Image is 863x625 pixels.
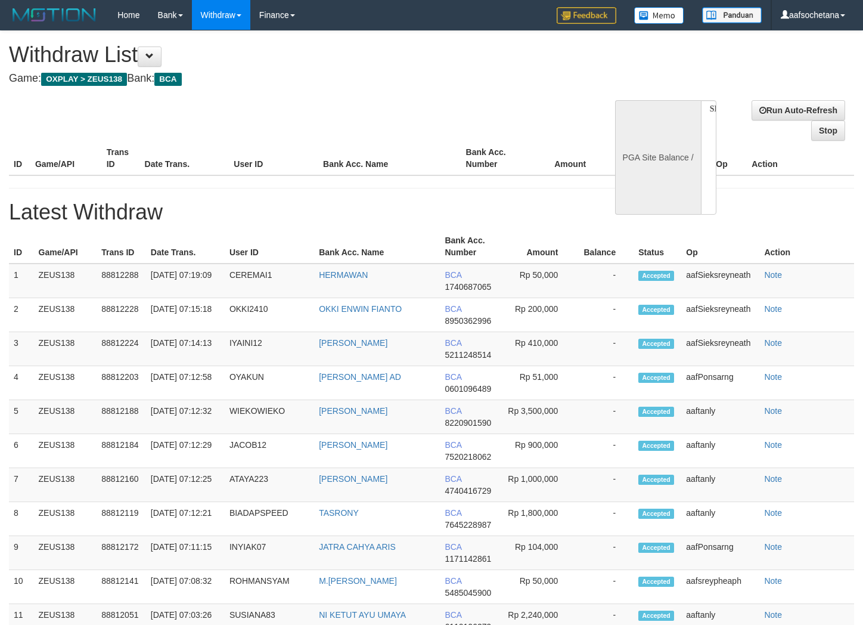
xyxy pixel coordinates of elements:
[604,141,669,175] th: Balance
[146,366,225,400] td: [DATE] 07:12:58
[503,570,576,604] td: Rp 50,000
[811,120,845,141] a: Stop
[445,508,461,518] span: BCA
[764,542,782,552] a: Note
[225,230,314,264] th: User ID
[445,418,491,428] span: 8220901590
[97,468,146,502] td: 88812160
[764,576,782,586] a: Note
[638,509,674,519] span: Accepted
[576,468,634,502] td: -
[34,298,97,332] td: ZEUS138
[140,141,229,175] th: Date Trans.
[461,141,533,175] th: Bank Acc. Number
[97,570,146,604] td: 88812141
[445,384,491,394] span: 0601096489
[702,7,762,23] img: panduan.png
[9,434,34,468] td: 6
[615,100,701,215] div: PGA Site Balance /
[764,610,782,620] a: Note
[225,536,314,570] td: INYIAK07
[576,332,634,366] td: -
[146,434,225,468] td: [DATE] 07:12:29
[34,332,97,366] td: ZEUS138
[9,141,30,175] th: ID
[9,536,34,570] td: 9
[34,502,97,536] td: ZEUS138
[225,264,314,298] td: CEREMAI1
[445,316,491,326] span: 8950362996
[764,338,782,348] a: Note
[225,570,314,604] td: ROHMANSYAM
[445,542,461,552] span: BCA
[9,400,34,434] td: 5
[319,474,387,484] a: [PERSON_NAME]
[681,536,759,570] td: aafPonsarng
[503,298,576,332] td: Rp 200,000
[503,502,576,536] td: Rp 1,800,000
[9,298,34,332] td: 2
[681,230,759,264] th: Op
[146,536,225,570] td: [DATE] 07:11:15
[445,486,491,496] span: 4740416729
[681,502,759,536] td: aaftanly
[225,332,314,366] td: IYAINI12
[764,304,782,314] a: Note
[638,441,674,451] span: Accepted
[445,610,461,620] span: BCA
[681,366,759,400] td: aafPonsarng
[9,502,34,536] td: 8
[638,577,674,587] span: Accepted
[764,372,782,382] a: Note
[503,264,576,298] td: Rp 50,000
[34,536,97,570] td: ZEUS138
[97,502,146,536] td: 88812119
[34,468,97,502] td: ZEUS138
[634,7,684,24] img: Button%20Memo.svg
[319,338,387,348] a: [PERSON_NAME]
[319,440,387,450] a: [PERSON_NAME]
[503,468,576,502] td: Rp 1,000,000
[9,6,100,24] img: MOTION_logo.png
[9,332,34,366] td: 3
[146,502,225,536] td: [DATE] 07:12:21
[445,554,491,564] span: 1171142861
[711,141,747,175] th: Op
[319,406,387,416] a: [PERSON_NAME]
[752,100,845,120] a: Run Auto-Refresh
[634,230,681,264] th: Status
[576,536,634,570] td: -
[445,406,461,416] span: BCA
[97,230,146,264] th: Trans ID
[503,400,576,434] td: Rp 3,500,000
[440,230,503,264] th: Bank Acc. Number
[9,264,34,298] td: 1
[9,468,34,502] td: 7
[146,400,225,434] td: [DATE] 07:12:32
[764,440,782,450] a: Note
[319,372,401,382] a: [PERSON_NAME] AD
[576,434,634,468] td: -
[638,373,674,383] span: Accepted
[225,366,314,400] td: OYAKUN
[445,350,491,360] span: 5211248514
[225,298,314,332] td: OKKI2410
[146,298,225,332] td: [DATE] 07:15:18
[576,570,634,604] td: -
[225,468,314,502] td: ATAYA223
[445,372,461,382] span: BCA
[557,7,616,24] img: Feedback.jpg
[576,298,634,332] td: -
[503,366,576,400] td: Rp 51,000
[319,576,397,586] a: M.[PERSON_NAME]
[681,400,759,434] td: aaftanly
[319,542,396,552] a: JATRA CAHYA ARIS
[503,230,576,264] th: Amount
[41,73,127,86] span: OXPLAY > ZEUS138
[146,264,225,298] td: [DATE] 07:19:09
[681,434,759,468] td: aaftanly
[146,332,225,366] td: [DATE] 07:14:13
[97,366,146,400] td: 88812203
[102,141,140,175] th: Trans ID
[576,366,634,400] td: -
